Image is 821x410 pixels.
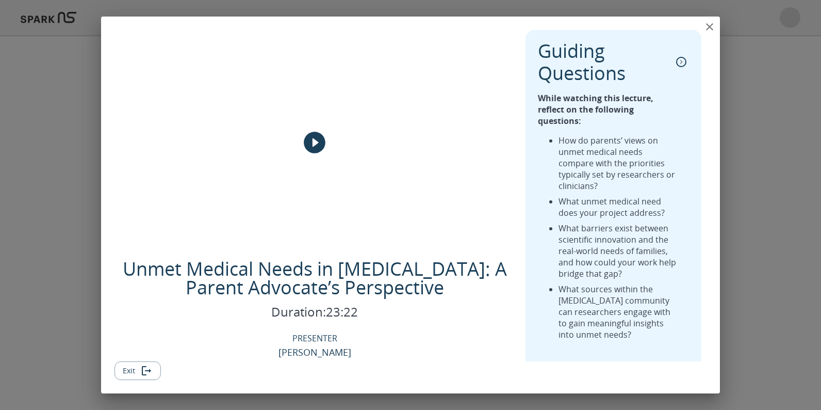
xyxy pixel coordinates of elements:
[299,127,330,158] button: play
[538,92,653,127] strong: While watching this lecture, reflect on the following questions:
[559,196,679,218] li: What unmet medical need does your project address?
[699,17,720,37] button: close
[559,283,679,340] li: What sources within the [MEDICAL_DATA] community can researchers engage with to gain meaningful i...
[674,54,689,70] button: collapse
[278,345,351,359] p: [PERSON_NAME]
[114,361,161,381] button: Exit
[538,40,665,84] p: Guiding Questions
[559,223,679,279] li: What barriers exist between scientific innovation and the real-world needs of families, and how c...
[271,303,358,320] p: Duration: 23:22
[114,260,515,297] p: Unmet Medical Needs in [MEDICAL_DATA]: A Parent Advocate’s Perspective
[114,30,515,256] div: Image Cover
[559,135,679,192] li: How do parents’ views on unmet medical needs compare with the priorities typically set by researc...
[292,333,337,344] p: PRESENTER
